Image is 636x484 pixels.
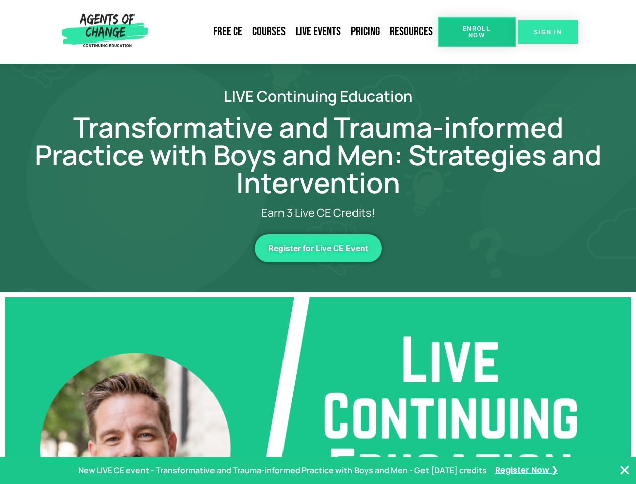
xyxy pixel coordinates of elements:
a: Pricing [346,20,385,43]
span: Enroll Now [454,25,500,38]
a: SIGN IN [518,20,578,44]
a: Resources [385,20,438,43]
nav: Menu [152,20,438,43]
a: Register Now ❯ [495,463,558,478]
a: Live Events [291,20,346,43]
p: New LIVE CE event - Transformative and Trauma-informed Practice with Boys and Men - Get [DATE] cr... [78,463,487,478]
span: SIGN IN [534,29,562,35]
a: Enroll Now [438,17,516,47]
span: Register for Live CE Event [268,244,368,253]
h1: Transformative and Trauma-informed Practice with Boys and Men: Strategies and Intervention [31,113,605,197]
button: Close Banner [619,464,631,476]
a: Register for Live CE Event [255,234,382,262]
p: Earn 3 Live CE Credits! [72,207,565,219]
a: Free CE [208,20,247,43]
h2: LIVE Continuing Education [31,89,605,103]
a: Courses [247,20,291,43]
